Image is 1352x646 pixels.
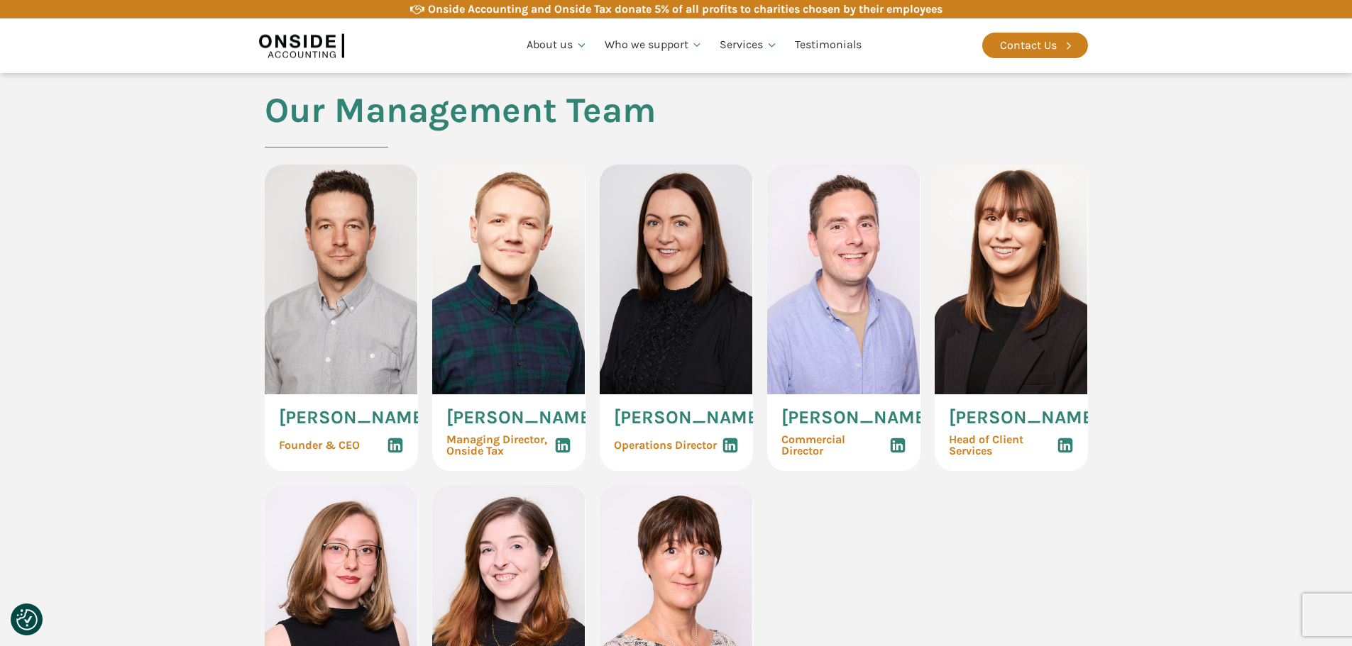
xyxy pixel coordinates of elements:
span: [PERSON_NAME] [781,408,932,427]
h2: Our Management Team [265,91,656,165]
span: Head of Client Services [949,434,1057,457]
span: [PERSON_NAME] [279,408,429,427]
span: Founder & CEO [279,440,360,451]
a: About us [518,21,596,69]
span: Managing Director, Onside Tax [446,434,547,457]
img: Revisit consent button [16,609,38,630]
span: Commercial Director [781,434,889,457]
button: Consent Preferences [16,609,38,630]
a: Services [711,21,786,69]
span: [PERSON_NAME] [949,408,1099,427]
span: [PERSON_NAME] [614,408,764,427]
img: Onside Accounting [259,29,344,62]
span: Operations Director [614,440,717,451]
span: [PERSON_NAME] [446,408,597,427]
a: Testimonials [786,21,870,69]
a: Who we support [596,21,712,69]
div: Contact Us [1000,36,1057,55]
a: Contact Us [982,33,1088,58]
